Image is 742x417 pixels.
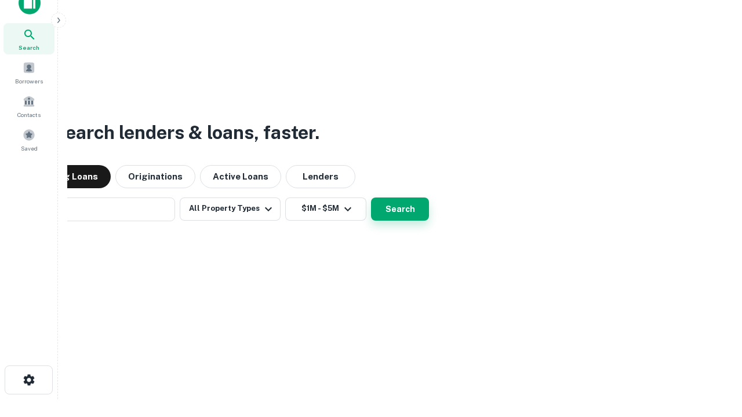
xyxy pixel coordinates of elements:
[21,144,38,153] span: Saved
[286,165,355,188] button: Lenders
[371,197,429,221] button: Search
[684,324,742,380] iframe: Chat Widget
[3,23,54,54] a: Search
[15,76,43,86] span: Borrowers
[285,197,366,221] button: $1M - $5M
[115,165,195,188] button: Originations
[19,43,39,52] span: Search
[200,165,281,188] button: Active Loans
[3,90,54,122] a: Contacts
[17,110,41,119] span: Contacts
[3,57,54,88] a: Borrowers
[3,124,54,155] a: Saved
[53,119,319,147] h3: Search lenders & loans, faster.
[180,197,281,221] button: All Property Types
